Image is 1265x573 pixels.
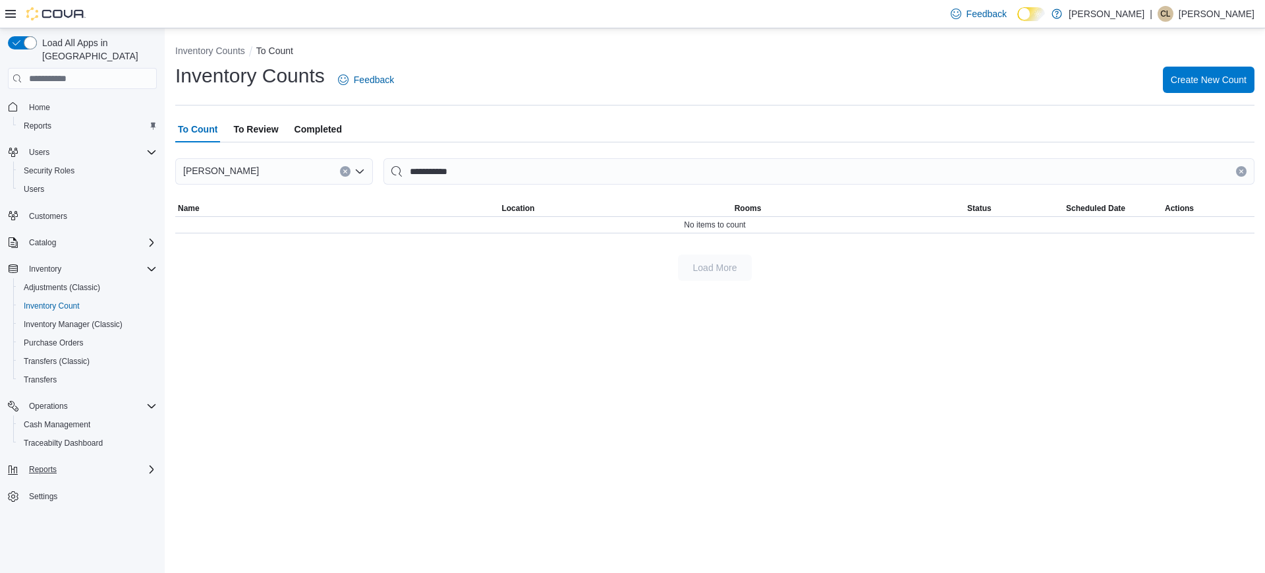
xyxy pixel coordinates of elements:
[24,489,63,504] a: Settings
[1017,21,1018,22] span: Dark Mode
[24,121,51,131] span: Reports
[18,181,157,197] span: Users
[24,235,157,251] span: Catalog
[967,7,1007,20] span: Feedback
[24,438,103,448] span: Traceabilty Dashboard
[24,398,157,414] span: Operations
[18,372,62,388] a: Transfers
[18,163,157,179] span: Security Roles
[13,297,162,315] button: Inventory Count
[24,338,84,348] span: Purchase Orders
[18,417,157,433] span: Cash Management
[333,67,399,93] a: Feedback
[3,143,162,162] button: Users
[1063,200,1162,216] button: Scheduled Date
[1066,203,1125,214] span: Scheduled Date
[965,200,1063,216] button: Status
[18,317,157,332] span: Inventory Manager (Classic)
[18,118,57,134] a: Reports
[3,460,162,479] button: Reports
[3,397,162,415] button: Operations
[1171,73,1247,86] span: Create New Count
[13,180,162,198] button: Users
[24,208,72,224] a: Customers
[18,298,85,314] a: Inventory Count
[178,203,200,214] span: Name
[383,158,1254,185] input: This is a search bar. After typing your query, hit enter to filter the results lower in the page.
[24,144,157,160] span: Users
[1158,6,1173,22] div: Cassandra Little
[18,181,49,197] a: Users
[18,335,157,351] span: Purchase Orders
[13,415,162,434] button: Cash Management
[3,206,162,226] button: Customers
[3,260,162,278] button: Inventory
[501,203,534,214] span: Location
[18,280,157,295] span: Adjustments (Classic)
[13,278,162,297] button: Adjustments (Classic)
[29,237,56,248] span: Catalog
[3,233,162,252] button: Catalog
[24,462,62,477] button: Reports
[183,163,259,179] span: [PERSON_NAME]
[24,98,157,115] span: Home
[354,73,394,86] span: Feedback
[693,261,737,274] span: Load More
[24,144,55,160] button: Users
[29,491,57,502] span: Settings
[684,220,745,230] span: No items to count
[354,166,365,177] button: Open list of options
[175,200,499,216] button: Name
[24,100,55,115] a: Home
[24,208,157,224] span: Customers
[1150,6,1152,22] p: |
[295,116,342,142] span: Completed
[178,116,217,142] span: To Count
[8,92,157,540] nav: Complex example
[29,464,57,475] span: Reports
[18,298,157,314] span: Inventory Count
[24,261,157,277] span: Inventory
[24,166,74,176] span: Security Roles
[340,166,351,177] button: Clear input
[13,334,162,352] button: Purchase Orders
[1017,7,1045,21] input: Dark Mode
[29,102,50,113] span: Home
[13,162,162,180] button: Security Roles
[29,211,67,222] span: Customers
[18,435,157,451] span: Traceabilty Dashboard
[3,487,162,506] button: Settings
[13,315,162,334] button: Inventory Manager (Classic)
[1179,6,1254,22] p: [PERSON_NAME]
[18,118,157,134] span: Reports
[1163,67,1254,93] button: Create New Count
[678,255,752,281] button: Load More
[1236,166,1247,177] button: Clear input
[26,7,86,20] img: Cova
[732,200,965,216] button: Rooms
[24,488,157,504] span: Settings
[3,97,162,116] button: Home
[13,371,162,389] button: Transfers
[24,282,100,293] span: Adjustments (Classic)
[967,203,992,214] span: Status
[18,317,128,332] a: Inventory Manager (Classic)
[175,45,245,56] button: Inventory Counts
[945,1,1012,27] a: Feedback
[29,147,49,158] span: Users
[1165,203,1194,214] span: Actions
[735,203,762,214] span: Rooms
[256,45,293,56] button: To Count
[24,261,67,277] button: Inventory
[13,352,162,371] button: Transfers (Classic)
[13,434,162,452] button: Traceabilty Dashboard
[18,435,108,451] a: Traceabilty Dashboard
[24,419,90,430] span: Cash Management
[24,356,90,367] span: Transfers (Classic)
[24,235,61,251] button: Catalog
[37,36,157,63] span: Load All Apps in [GEOGRAPHIC_DATA]
[24,375,57,385] span: Transfers
[29,401,68,411] span: Operations
[24,184,44,195] span: Users
[29,264,61,274] span: Inventory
